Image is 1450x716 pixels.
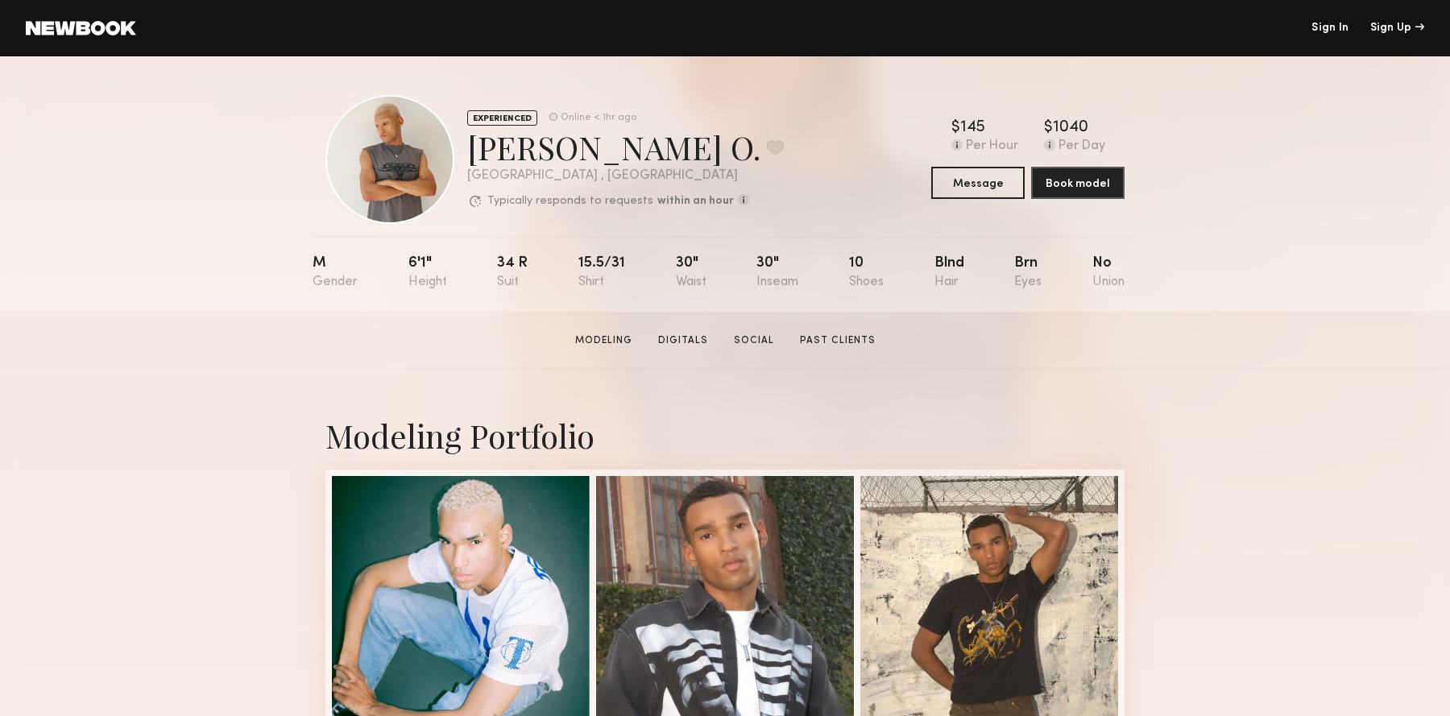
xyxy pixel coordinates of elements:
div: Modeling Portfolio [325,414,1125,457]
div: $ [1044,120,1053,136]
a: Social [727,333,781,348]
b: within an hour [657,196,734,207]
button: Message [931,167,1025,199]
div: 34 r [497,256,528,289]
button: Book model [1031,167,1125,199]
div: 6'1" [408,256,447,289]
div: 30" [756,256,798,289]
div: Blnd [934,256,964,289]
div: 10 [849,256,884,289]
div: No [1092,256,1125,289]
div: M [313,256,358,289]
div: [GEOGRAPHIC_DATA] , [GEOGRAPHIC_DATA] [467,169,784,183]
div: EXPERIENCED [467,110,537,126]
a: Sign In [1311,23,1348,34]
div: [PERSON_NAME] O. [467,126,784,168]
a: Past Clients [793,333,882,348]
a: Digitals [652,333,715,348]
p: Typically responds to requests [487,196,653,207]
div: 1040 [1053,120,1088,136]
div: Per Hour [966,139,1018,154]
div: Sign Up [1370,23,1424,34]
div: 30" [676,256,706,289]
div: Online < 1hr ago [561,113,636,123]
div: Per Day [1058,139,1105,154]
div: 15.5/31 [578,256,625,289]
div: $ [951,120,960,136]
a: Modeling [569,333,639,348]
div: 145 [960,120,985,136]
div: Brn [1014,256,1042,289]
